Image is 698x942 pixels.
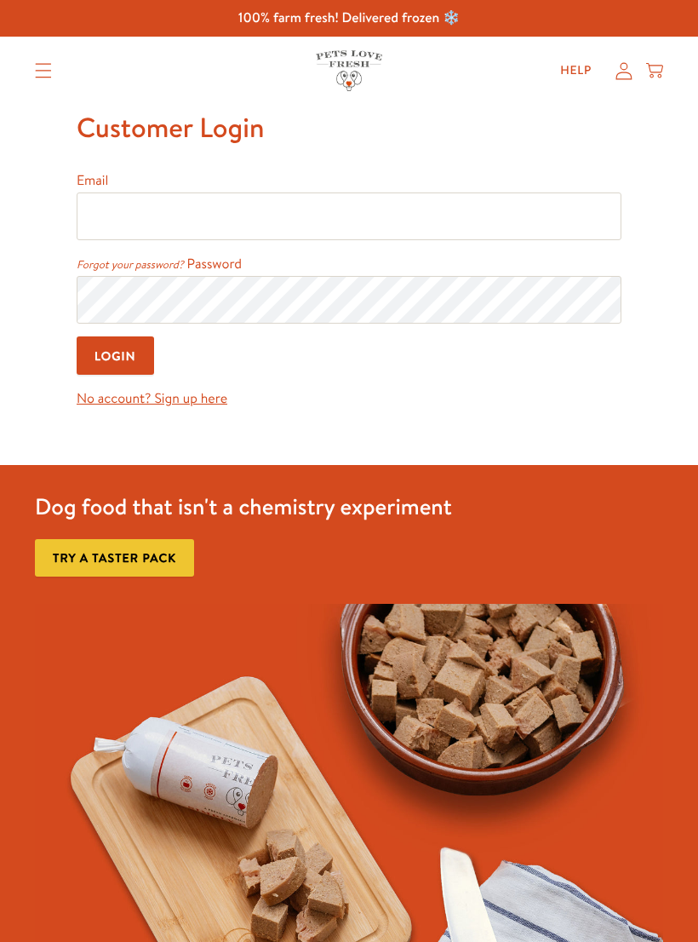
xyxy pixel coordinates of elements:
label: Email [77,171,108,190]
h3: Dog food that isn't a chemistry experiment [35,492,452,521]
a: Help [546,54,605,88]
input: Login [77,336,154,375]
a: Forgot your password? [77,257,184,273]
summary: Translation missing: en.sections.header.menu [21,49,66,92]
label: Password [187,255,243,273]
img: Pets Love Fresh [316,50,382,90]
a: No account? Sign up here [77,389,227,408]
a: Try a taster pack [35,539,194,577]
h1: Customer Login [77,105,621,151]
